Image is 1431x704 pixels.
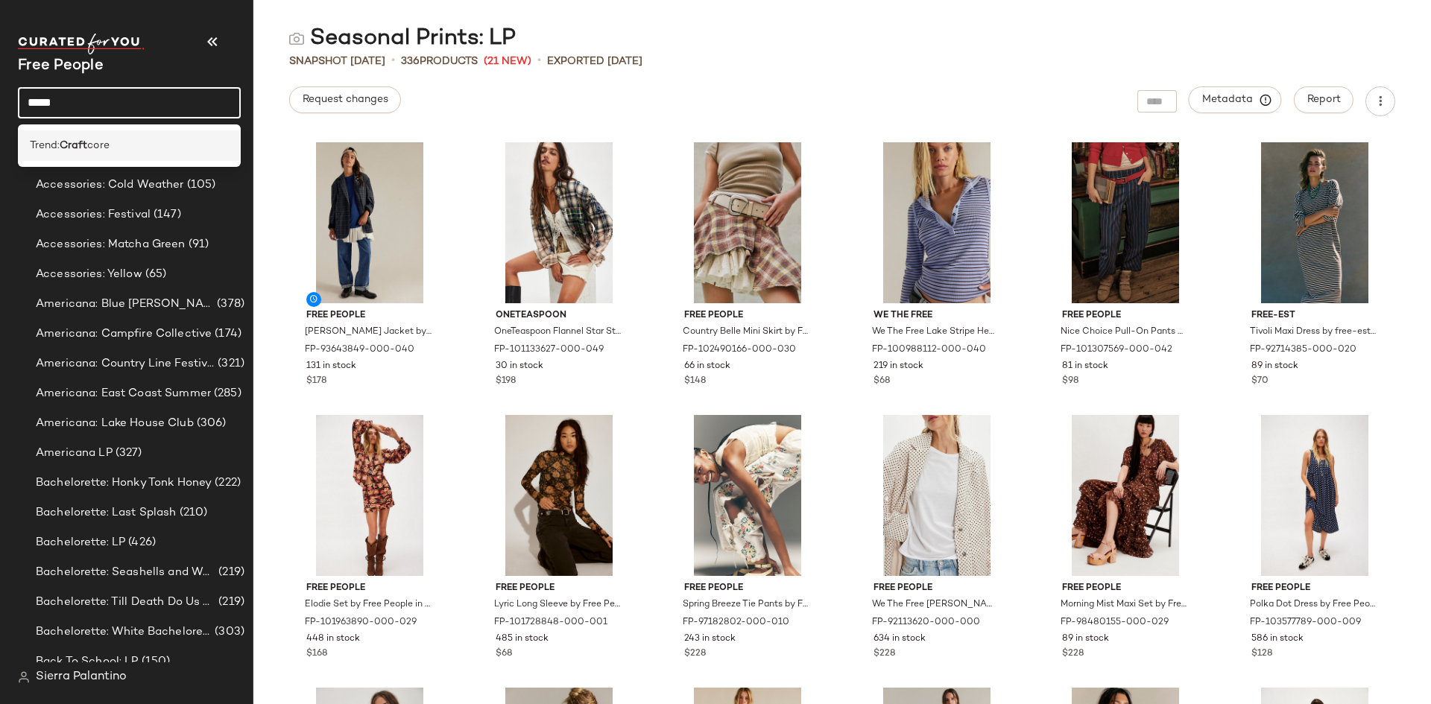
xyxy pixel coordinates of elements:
span: 81 in stock [1062,360,1108,373]
span: Metadata [1201,93,1269,107]
span: 66 in stock [684,360,730,373]
span: Americana LP [36,445,113,462]
span: Americana: East Coast Summer [36,385,211,402]
span: We The Free Lake Stripe Henley at Free People in Blue, Size: XL [872,326,999,339]
span: Trend: [30,138,60,153]
span: $228 [874,647,895,661]
img: 103577789_009_a [1239,415,1390,576]
span: We The Free [PERSON_NAME] Duster Jacket by Free People, Size: L [872,598,999,612]
span: Spring Breeze Tie Pants by Free People in White, Size: XS [683,598,809,612]
span: 131 in stock [306,360,356,373]
span: (91) [186,236,209,253]
span: (321) [215,355,244,372]
span: OneTeaspoon Flannel Star Studded Shirt at Free People in Blue, Size: XS [494,326,621,339]
span: $178 [306,375,326,388]
span: 336 [401,56,420,67]
span: 30 in stock [496,360,543,373]
button: Metadata [1189,86,1282,113]
span: FP-98480155-000-029 [1061,616,1169,630]
img: 100988112_040_c [862,142,1012,303]
span: We The Free [874,309,1000,323]
img: 97182802_010_0 [672,415,823,576]
span: Bachelorette: LP [36,534,125,551]
span: FP-97182802-000-010 [683,616,789,630]
span: Country Belle Mini Skirt by Free People in Green, Size: US 10 [683,326,809,339]
span: 485 in stock [496,632,549,646]
span: Accessories: Matcha Green [36,236,186,253]
span: FP-103577789-000-009 [1250,616,1361,630]
span: $228 [684,647,706,661]
span: (65) [142,266,167,283]
span: • [537,52,541,70]
span: Report [1307,94,1341,106]
button: Request changes [289,86,401,113]
span: 448 in stock [306,632,360,646]
img: 98480155_029_a [1050,415,1201,576]
span: [PERSON_NAME] Jacket by Free People in Blue, Size: XS [305,326,432,339]
span: Tivoli Maxi Dress by free-est at Free People in Brown, Size: S [1250,326,1377,339]
span: $148 [684,375,706,388]
span: (306) [194,415,227,432]
span: Accessories: Festival [36,206,151,223]
span: (219) [215,594,244,611]
span: Bachelorette: Last Splash [36,504,177,521]
span: Bachelorette: Till Death Do Us Party [36,594,215,611]
span: (174) [212,326,241,343]
span: Free People [306,309,433,323]
p: Exported [DATE] [547,54,642,69]
span: Americana: Blue [PERSON_NAME] Baby [36,296,214,313]
span: $168 [306,647,327,661]
span: free-est [1251,309,1378,323]
span: (378) [214,296,244,313]
span: Snapshot [DATE] [289,54,385,69]
span: Americana: Campfire Collective [36,326,212,343]
span: (426) [125,534,156,551]
span: Request changes [302,94,388,106]
span: 89 in stock [1251,360,1298,373]
img: 101963890_029_a [294,415,445,576]
div: Products [401,54,478,69]
img: svg%3e [18,671,30,683]
span: (105) [184,177,216,194]
span: FP-101728848-000-001 [494,616,607,630]
span: Accessories: Yellow [36,266,142,283]
span: FP-100988112-000-040 [872,343,986,357]
span: Nice Choice Pull-On Pants by Free People in Blue, Size: XS [1061,326,1187,339]
span: FP-92714385-000-020 [1250,343,1356,357]
span: $228 [1062,647,1084,661]
img: svg%3e [289,31,304,46]
span: Free People [684,309,811,323]
span: $70 [1251,375,1269,388]
span: Bachelorette: Seashells and Wedding Bells [36,564,215,581]
img: 102490166_030_0 [672,142,823,303]
span: • [391,52,395,70]
span: (327) [113,445,142,462]
span: Americana: Country Line Festival [36,355,215,372]
span: Free People [496,582,622,595]
span: Free People [874,582,1000,595]
span: (222) [212,475,241,492]
span: Back To School: LP [36,653,139,670]
span: 89 in stock [1062,632,1109,646]
span: OneTeaspoon [496,309,622,323]
span: $198 [496,375,516,388]
span: FP-102490166-000-030 [683,343,796,357]
span: Americana: Lake House Club [36,415,194,432]
span: (303) [212,624,244,641]
img: 92714385_020_a [1239,142,1390,303]
img: 101307569_042_h [1050,142,1201,303]
span: (210) [177,504,208,521]
img: 93643849_040_a [294,142,445,303]
button: Report [1294,86,1353,113]
span: Current Company Name [18,58,104,74]
span: (285) [211,385,241,402]
span: FP-92113620-000-000 [872,616,980,630]
span: Bachelorette: White Bachelorette Outfits [36,624,212,641]
span: 634 in stock [874,632,926,646]
span: $68 [874,375,890,388]
span: $128 [1251,647,1272,661]
span: Lyric Long Sleeve by Free People in Black, Size: XS [494,598,621,612]
span: Bachelorette: Honky Tonk Honey [36,475,212,492]
span: Sierra Palantino [36,668,127,686]
span: Free People [306,582,433,595]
